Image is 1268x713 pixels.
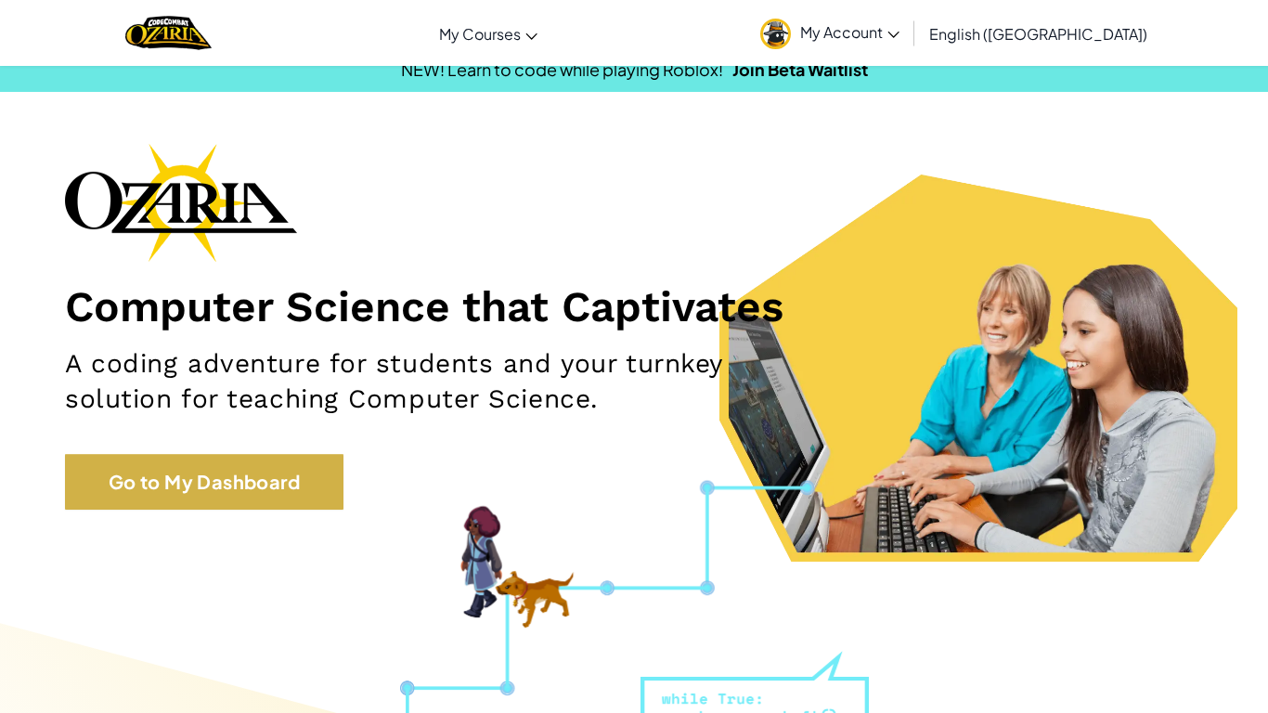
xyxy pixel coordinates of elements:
[65,280,1203,332] h1: Computer Science that Captivates
[751,4,909,62] a: My Account
[65,346,827,417] h2: A coding adventure for students and your turnkey solution for teaching Computer Science.
[800,22,899,42] span: My Account
[401,58,723,80] span: NEW! Learn to code while playing Roblox!
[439,24,521,44] span: My Courses
[732,58,868,80] a: Join Beta Waitlist
[125,14,212,52] a: Ozaria by CodeCombat logo
[125,14,212,52] img: Home
[929,24,1147,44] span: English ([GEOGRAPHIC_DATA])
[430,8,547,58] a: My Courses
[65,454,343,510] a: Go to My Dashboard
[920,8,1157,58] a: English ([GEOGRAPHIC_DATA])
[65,143,297,262] img: Ozaria branding logo
[760,19,791,49] img: avatar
